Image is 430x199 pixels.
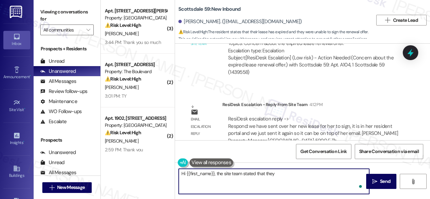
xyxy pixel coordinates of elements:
div: Property: [GEOGRAPHIC_DATA] [105,14,167,21]
div: Review follow-ups [40,88,87,95]
strong: ⚠️ Risk Level: High [105,22,141,28]
strong: ⚠️ Risk Level: High [105,130,141,136]
label: Viewing conversations for [40,7,94,24]
div: Maintenance [40,98,77,105]
span: Get Conversation Link [300,148,347,155]
div: Apt. 1902, [STREET_ADDRESS] [105,115,167,122]
span: • [30,73,31,78]
button: New Message [42,182,92,193]
div: 3:44 PM: Thank you so much [105,39,161,45]
div: Apt. [STREET_ADDRESS][PERSON_NAME] [105,7,167,14]
div: 2:59 PM: Thank you [105,147,143,153]
i:  [372,179,377,184]
div: WO Follow-ups [40,108,82,115]
div: ResiDesk Escalation - Reply From Site Team [222,101,404,110]
div: Unanswered [40,68,76,75]
div: Apt. [STREET_ADDRESS] [105,61,167,68]
span: • [24,106,25,111]
span: Send [380,178,390,185]
div: Email escalation reply [191,116,217,137]
textarea: To enrich screen reader interactions, please activate Accessibility in Grammarly extension settings [179,169,369,194]
div: Prospects + Residents [34,45,100,52]
div: 4:12 PM [308,101,322,108]
strong: ⚠️ Risk Level: High [105,76,141,82]
img: ResiDesk Logo [10,6,24,18]
strong: ⚠️ Risk Level: High [178,29,207,35]
button: Share Conversation via email [355,144,423,159]
div: All Messages [40,169,76,176]
div: Unread [40,159,64,166]
div: Unanswered [40,149,76,156]
div: ResiDesk escalation reply -> Respond: we have sent over her new lease for her to sign, it is in h... [228,115,398,144]
i:  [86,27,90,33]
button: Send [366,174,396,189]
span: [PERSON_NAME] [105,138,138,144]
div: All Messages [40,78,76,85]
div: 3:01 PM: TY [105,93,126,99]
div: Property: The Boulevard [105,68,167,75]
div: Escalate [40,118,67,125]
i:  [411,179,416,184]
div: Unread [40,58,64,65]
span: Share Conversation via email [359,148,419,155]
i:  [385,17,390,23]
span: [PERSON_NAME] [105,31,138,37]
a: Site Visit • [3,97,30,115]
div: Subject: [ResiDesk Escalation] (Low risk) - Action Needed (Concern about the expired lease renewa... [228,54,399,76]
input: All communities [43,24,83,35]
button: Create Lead [376,15,427,26]
span: • [23,139,24,144]
span: Create Lead [393,17,418,24]
a: Insights • [3,130,30,148]
span: [PERSON_NAME] [105,84,138,90]
a: Inbox [3,31,30,49]
div: Property: [GEOGRAPHIC_DATA] [105,122,167,129]
span: New Message [57,184,85,191]
a: Buildings [3,163,30,181]
div: [PERSON_NAME]. ([EMAIL_ADDRESS][DOMAIN_NAME]) [178,18,302,25]
b: Scottsdale 59: New Inbound [178,6,241,13]
div: Prospects [34,137,100,144]
button: Get Conversation Link [296,144,351,159]
i:  [49,185,54,190]
span: : The resident states that their lease has expired and they were unable to sign the renewal offer... [178,29,373,43]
